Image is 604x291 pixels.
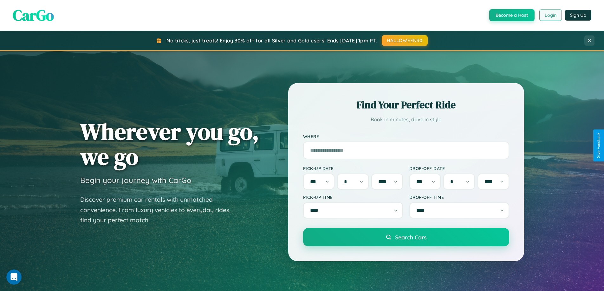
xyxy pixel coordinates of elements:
[303,134,509,139] label: Where
[13,5,54,26] span: CarGo
[303,194,403,200] label: Pick-up Time
[489,9,535,21] button: Become a Host
[596,133,601,158] div: Give Feedback
[395,234,426,241] span: Search Cars
[166,37,377,44] span: No tricks, just treats! Enjoy 30% off for all Silver and Gold users! Ends [DATE] 1pm PT.
[303,166,403,171] label: Pick-up Date
[6,269,22,285] iframe: Intercom live chat
[565,10,591,21] button: Sign Up
[80,119,259,169] h1: Wherever you go, we go
[539,9,562,21] button: Login
[409,194,509,200] label: Drop-off Time
[409,166,509,171] label: Drop-off Date
[303,228,509,246] button: Search Cars
[80,175,192,185] h3: Begin your journey with CarGo
[303,98,509,112] h2: Find Your Perfect Ride
[80,194,239,225] p: Discover premium car rentals with unmatched convenience. From luxury vehicles to everyday rides, ...
[303,115,509,124] p: Book in minutes, drive in style
[382,35,428,46] button: HALLOWEEN30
